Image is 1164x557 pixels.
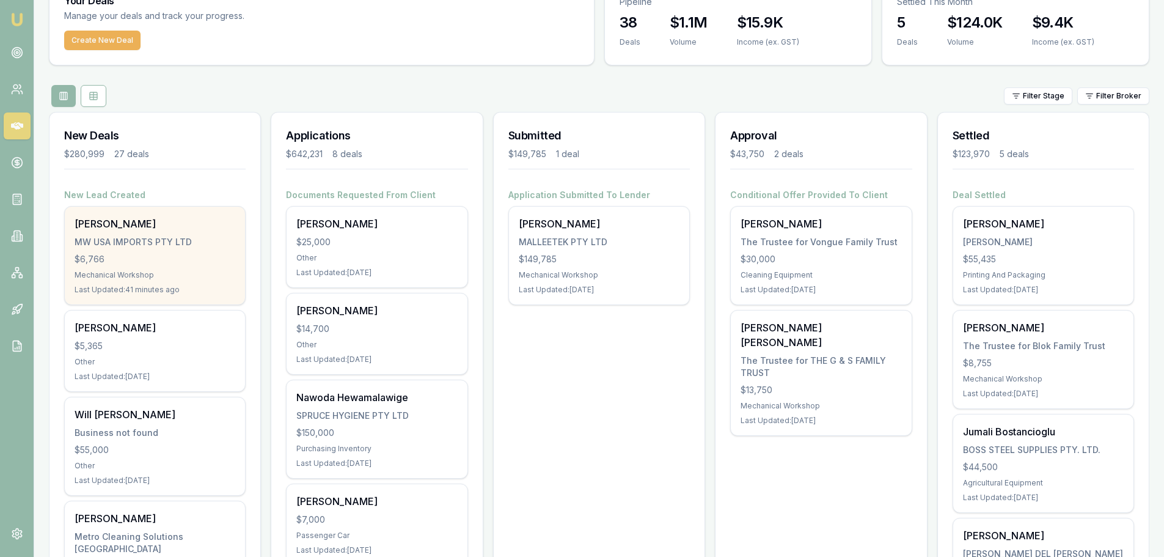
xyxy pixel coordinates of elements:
[963,461,1124,473] div: $44,500
[75,270,235,280] div: Mechanical Workshop
[947,13,1003,32] h3: $124.0K
[75,372,235,382] div: Last Updated: [DATE]
[75,461,235,471] div: Other
[286,189,467,201] h4: Documents Requested From Client
[963,424,1124,439] div: Jumali Bostancioglu
[75,285,235,295] div: Last Updated: 41 minutes ago
[75,216,235,231] div: [PERSON_NAME]
[75,444,235,456] div: $55,000
[1032,37,1094,47] div: Income (ex. GST)
[296,514,457,526] div: $7,000
[296,303,457,318] div: [PERSON_NAME]
[296,494,457,509] div: [PERSON_NAME]
[64,148,104,160] div: $280,999
[332,148,362,160] div: 8 deals
[953,148,990,160] div: $123,970
[741,270,901,280] div: Cleaning Equipment
[963,236,1124,248] div: [PERSON_NAME]
[1032,13,1094,32] h3: $9.4K
[670,13,708,32] h3: $1.1M
[963,444,1124,456] div: BOSS STEEL SUPPLIES PTY. LTD.
[963,253,1124,265] div: $55,435
[1077,87,1149,105] button: Filter Broker
[963,357,1124,369] div: $8,755
[64,9,377,23] p: Manage your deals and track your progress.
[75,253,235,265] div: $6,766
[519,216,679,231] div: [PERSON_NAME]
[75,407,235,422] div: Will [PERSON_NAME]
[75,236,235,248] div: MW USA IMPORTS PTY LTD
[75,320,235,335] div: [PERSON_NAME]
[741,216,901,231] div: [PERSON_NAME]
[556,148,579,160] div: 1 deal
[620,13,640,32] h3: 38
[75,476,235,485] div: Last Updated: [DATE]
[64,189,246,201] h4: New Lead Created
[508,127,690,144] h3: Submitted
[737,37,799,47] div: Income (ex. GST)
[64,127,246,144] h3: New Deals
[10,12,24,27] img: emu-icon-u.png
[519,236,679,248] div: MALLEETEK PTY LTD
[741,253,901,265] div: $30,000
[296,268,457,278] div: Last Updated: [DATE]
[1004,87,1072,105] button: Filter Stage
[963,389,1124,399] div: Last Updated: [DATE]
[75,531,235,555] div: Metro Cleaning Solutions [GEOGRAPHIC_DATA]
[741,320,901,350] div: [PERSON_NAME] [PERSON_NAME]
[296,340,457,350] div: Other
[296,390,457,405] div: Nawoda Hewamalawige
[730,148,764,160] div: $43,750
[64,31,141,50] button: Create New Deal
[741,355,901,379] div: The Trustee for THE G & S FAMILY TRUST
[286,148,323,160] div: $642,231
[741,384,901,396] div: $13,750
[730,189,912,201] h4: Conditional Offer Provided To Client
[296,459,457,468] div: Last Updated: [DATE]
[897,13,918,32] h3: 5
[296,323,457,335] div: $14,700
[670,37,708,47] div: Volume
[519,285,679,295] div: Last Updated: [DATE]
[953,189,1134,201] h4: Deal Settled
[296,444,457,454] div: Purchasing Inventory
[296,236,457,248] div: $25,000
[1023,91,1064,101] span: Filter Stage
[519,253,679,265] div: $149,785
[774,148,803,160] div: 2 deals
[737,13,799,32] h3: $15.9K
[296,355,457,364] div: Last Updated: [DATE]
[296,531,457,540] div: Passenger Car
[741,236,901,248] div: The Trustee for Vongue Family Trust
[897,37,918,47] div: Deals
[1000,148,1029,160] div: 5 deals
[963,285,1124,295] div: Last Updated: [DATE]
[296,216,457,231] div: [PERSON_NAME]
[296,427,457,439] div: $150,000
[1096,91,1141,101] span: Filter Broker
[730,127,912,144] h3: Approval
[963,374,1124,384] div: Mechanical Workshop
[947,37,1003,47] div: Volume
[508,148,546,160] div: $149,785
[963,478,1124,488] div: Agricultural Equipment
[75,357,235,367] div: Other
[75,511,235,526] div: [PERSON_NAME]
[296,545,457,555] div: Last Updated: [DATE]
[741,401,901,411] div: Mechanical Workshop
[296,410,457,422] div: SPRUCE HYGIENE PTY LTD
[75,427,235,439] div: Business not found
[286,127,467,144] h3: Applications
[741,416,901,426] div: Last Updated: [DATE]
[296,253,457,263] div: Other
[114,148,149,160] div: 27 deals
[741,285,901,295] div: Last Updated: [DATE]
[963,528,1124,543] div: [PERSON_NAME]
[620,37,640,47] div: Deals
[963,320,1124,335] div: [PERSON_NAME]
[75,340,235,352] div: $5,365
[953,127,1134,144] h3: Settled
[963,270,1124,280] div: Printing And Packaging
[963,493,1124,503] div: Last Updated: [DATE]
